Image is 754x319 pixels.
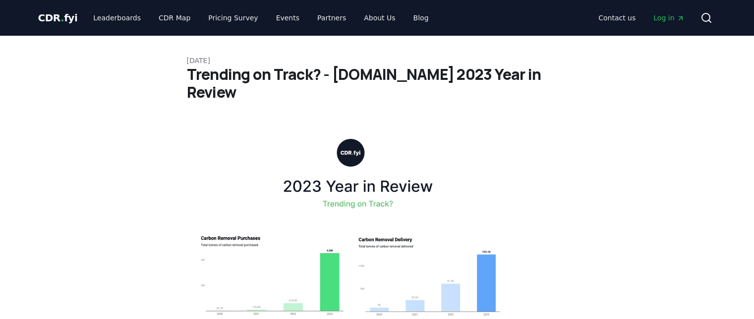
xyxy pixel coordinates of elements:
span: CDR fyi [38,12,78,24]
a: Pricing Survey [200,9,266,27]
a: CDR.fyi [38,11,78,25]
nav: Main [85,9,436,27]
nav: Main [590,9,692,27]
a: Events [268,9,307,27]
a: CDR Map [151,9,198,27]
a: Blog [406,9,437,27]
a: Partners [309,9,354,27]
a: Leaderboards [85,9,149,27]
h1: Trending on Track? - [DOMAIN_NAME] 2023 Year in Review [187,65,568,101]
a: About Us [356,9,403,27]
a: Log in [645,9,692,27]
p: [DATE] [187,56,568,65]
span: . [60,12,64,24]
a: Contact us [590,9,643,27]
span: Log in [653,13,684,23]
